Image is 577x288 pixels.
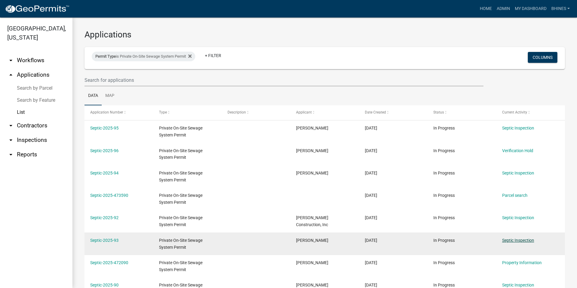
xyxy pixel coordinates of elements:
span: 09/04/2025 [365,193,377,198]
span: 09/05/2025 [365,148,377,153]
span: In Progress [433,193,455,198]
a: Septic-2025-473590 [90,193,128,198]
a: Home [477,3,494,14]
span: Private On-Site Sewage System Permit [159,171,202,182]
span: 09/02/2025 [365,283,377,287]
button: Columns [528,52,557,63]
span: In Progress [433,215,455,220]
span: Private On-Site Sewage System Permit [159,148,202,160]
span: Private On-Site Sewage System Permit [159,126,202,137]
a: Septic-2025-90 [90,283,119,287]
span: Poisel Construction, Inc [296,215,328,227]
span: In Progress [433,126,455,130]
a: Septic Inspection [502,283,534,287]
a: bhines [549,3,572,14]
span: 09/03/2025 [365,238,377,243]
datatable-header-cell: Current Activity [496,105,565,120]
a: Septic Inspection [502,126,534,130]
span: Permit Type [95,54,116,59]
a: Septic Inspection [502,238,534,243]
datatable-header-cell: Description [222,105,290,120]
a: Septic-2025-96 [90,148,119,153]
span: In Progress [433,148,455,153]
a: Septic Inspection [502,215,534,220]
span: Evan Hylton [296,283,328,287]
h3: Applications [84,30,565,40]
span: Private On-Site Sewage System Permit [159,193,202,205]
span: Date Created [365,110,386,114]
span: Kevin Amador [296,126,328,130]
a: Map [102,86,118,106]
span: 09/08/2025 [365,126,377,130]
span: Application Number [90,110,123,114]
i: arrow_drop_up [7,71,14,78]
a: Septic Inspection [502,171,534,175]
a: Verification Hold [502,148,533,153]
span: Gary Cheesman [296,148,328,153]
a: Admin [494,3,512,14]
datatable-header-cell: Application Number [84,105,153,120]
datatable-header-cell: Status [428,105,496,120]
span: Type [159,110,167,114]
i: arrow_drop_down [7,122,14,129]
a: Septic-2025-94 [90,171,119,175]
a: My Dashboard [512,3,549,14]
datatable-header-cell: Date Created [359,105,428,120]
span: In Progress [433,171,455,175]
span: Description [228,110,246,114]
i: arrow_drop_down [7,151,14,158]
input: Search for applications [84,74,483,86]
span: Kelsey Kincaid [296,260,328,265]
a: Data [84,86,102,106]
a: + Filter [200,50,226,61]
div: is Private On-Site Sewage System Permit [92,52,195,61]
span: Mark A Smith [296,171,328,175]
a: Septic-2025-93 [90,238,119,243]
span: Private On-Site Sewage System Permit [159,238,202,250]
span: Private On-Site Sewage System Permit [159,215,202,227]
a: Septic-2025-472090 [90,260,128,265]
i: arrow_drop_down [7,136,14,144]
a: Property Information [502,260,542,265]
span: Bill Banks [296,238,328,243]
span: 09/04/2025 [365,215,377,220]
span: In Progress [433,283,455,287]
datatable-header-cell: Type [153,105,222,120]
span: Applicant [296,110,312,114]
a: Septic-2025-95 [90,126,119,130]
i: arrow_drop_down [7,57,14,64]
a: Septic-2025-92 [90,215,119,220]
span: Status [433,110,444,114]
span: Private On-Site Sewage System Permit [159,260,202,272]
span: In Progress [433,260,455,265]
span: 09/02/2025 [365,260,377,265]
span: In Progress [433,238,455,243]
span: 09/04/2025 [365,171,377,175]
span: Current Activity [502,110,527,114]
datatable-header-cell: Applicant [290,105,359,120]
a: Parcel search [502,193,528,198]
